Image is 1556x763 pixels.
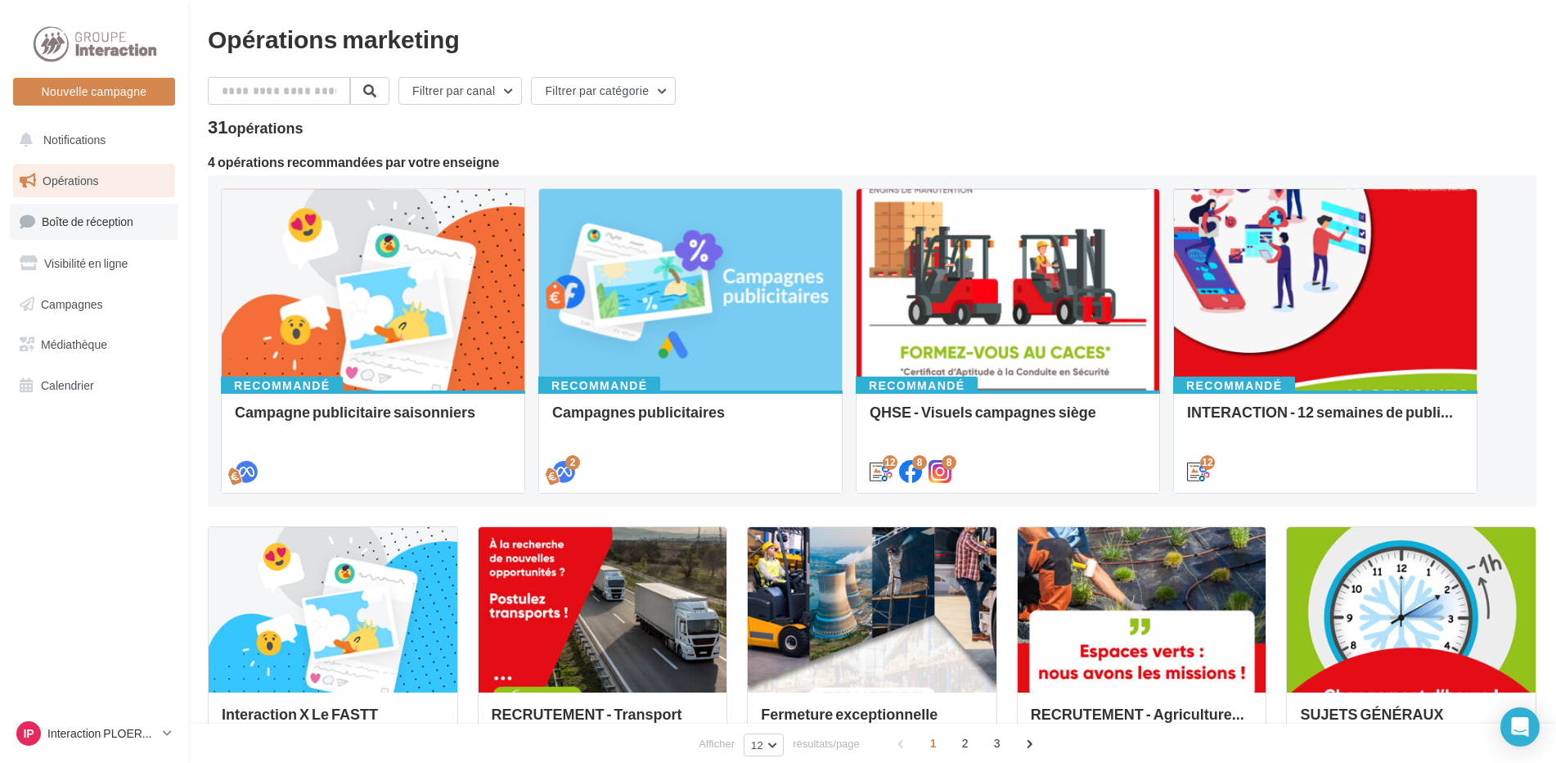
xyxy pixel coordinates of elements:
[41,296,103,310] span: Campagnes
[10,327,178,362] a: Médiathèque
[221,377,343,395] div: Recommandé
[1300,706,1522,738] div: SUJETS GÉNÉRAUX
[751,738,763,752] span: 12
[10,123,172,157] button: Notifications
[920,730,947,756] span: 1
[10,246,178,281] a: Visibilité en ligne
[398,77,522,105] button: Filtrer par canal
[208,118,304,136] div: 31
[1031,706,1253,738] div: RECRUTEMENT - Agriculture / Espaces verts
[1200,455,1215,470] div: 12
[44,256,128,270] span: Visibilité en ligne
[761,706,983,738] div: Fermeture exceptionnelle
[744,734,784,756] button: 12
[10,368,178,403] a: Calendrier
[531,77,676,105] button: Filtrer par catégorie
[208,26,1536,51] div: Opérations marketing
[883,455,897,470] div: 12
[222,706,444,738] div: Interaction X Le FASTT
[47,725,156,742] p: Interaction PLOERMEL
[793,736,860,752] span: résultats/page
[13,718,175,749] a: IP Interaction PLOERMEL
[912,455,927,470] div: 8
[10,204,178,239] a: Boîte de réception
[565,455,580,470] div: 2
[235,404,511,436] div: Campagne publicitaire saisonniers
[10,287,178,322] a: Campagnes
[1187,404,1464,436] div: INTERACTION - 12 semaines de publication
[870,404,1146,436] div: QHSE - Visuels campagnes siège
[492,706,714,738] div: RECRUTEMENT - Transport
[10,164,178,198] a: Opérations
[552,404,829,436] div: Campagnes publicitaires
[43,174,98,187] span: Opérations
[42,214,133,228] span: Boîte de réception
[856,377,978,395] div: Recommandé
[208,156,1536,169] div: 4 opérations recommandées par votre enseigne
[13,78,175,106] button: Nouvelle campagne
[41,337,107,351] span: Médiathèque
[227,120,303,135] div: opérations
[984,730,1010,756] span: 3
[942,455,956,470] div: 8
[1173,377,1295,395] div: Recommandé
[41,378,94,392] span: Calendrier
[952,730,978,756] span: 2
[699,736,735,752] span: Afficher
[43,133,106,147] span: Notifications
[23,725,34,742] span: IP
[1500,707,1540,747] div: Open Intercom Messenger
[538,377,660,395] div: Recommandé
